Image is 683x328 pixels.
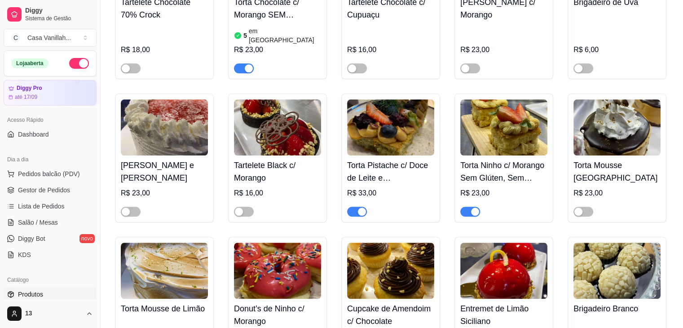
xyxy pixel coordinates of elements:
span: Pedidos balcão (PDV) [18,169,80,178]
div: Loja aberta [11,58,48,68]
div: R$ 23,00 [460,44,547,55]
span: Sistema de Gestão [25,15,93,22]
h4: Brigadeiro Branco [573,302,661,315]
span: KDS [18,250,31,259]
button: Alterar Status [69,58,89,69]
div: Dia a dia [4,152,97,167]
article: em [GEOGRAPHIC_DATA] [249,27,321,44]
a: Lista de Pedidos [4,199,97,213]
h4: Entremet de Limão Siciliano [460,302,547,328]
span: Salão / Mesas [18,218,58,227]
img: product-image [460,99,547,155]
a: Gestor de Pedidos [4,183,97,197]
article: 5 [243,31,247,40]
span: Gestor de Pedidos [18,186,70,195]
img: product-image [121,243,208,299]
h4: Torta Ninho c/ Morango Sem Glúten, Sem Lactose, Sem Açúcar [460,159,547,184]
span: C [11,33,20,42]
h4: [PERSON_NAME] e [PERSON_NAME] [121,159,208,184]
img: product-image [347,243,434,299]
a: Salão / Mesas [4,215,97,230]
button: Select a team [4,29,97,47]
h4: Torta Mousse de Limão [121,302,208,315]
img: product-image [234,243,321,299]
span: 13 [25,310,82,318]
div: R$ 23,00 [121,188,208,199]
span: Produtos [18,290,43,299]
span: Dashboard [18,130,49,139]
div: R$ 23,00 [234,44,321,55]
h4: Donut’s de Ninho c/ Morango [234,302,321,328]
button: 13 [4,303,97,324]
article: Diggy Pro [17,85,42,92]
img: product-image [573,99,661,155]
div: R$ 23,00 [460,188,547,199]
img: product-image [234,99,321,155]
div: R$ 23,00 [573,188,661,199]
img: product-image [347,99,434,155]
article: até 17/09 [15,93,37,101]
div: R$ 33,00 [347,188,434,199]
span: Lista de Pedidos [18,202,65,211]
a: DiggySistema de Gestão [4,4,97,25]
img: product-image [460,243,547,299]
a: Dashboard [4,127,97,142]
a: Diggy Botnovo [4,231,97,246]
span: Diggy Bot [18,234,45,243]
a: KDS [4,248,97,262]
h4: Torta Mousse [GEOGRAPHIC_DATA] [573,159,661,184]
a: Diggy Proaté 17/09 [4,80,97,106]
img: product-image [121,99,208,155]
div: R$ 6,00 [573,44,661,55]
div: Casa Vanillah ... [27,33,71,42]
h4: Cupcake de Amendoim c/ Chocolate [347,302,434,328]
h4: Torta Pistache c/ Doce de Leite e [PERSON_NAME] [347,159,434,184]
div: R$ 18,00 [121,44,208,55]
div: Acesso Rápido [4,113,97,127]
h4: Tartelete Black c/ Morango [234,159,321,184]
div: R$ 16,00 [347,44,434,55]
span: Diggy [25,7,93,15]
button: Pedidos balcão (PDV) [4,167,97,181]
img: product-image [573,243,661,299]
div: Catálogo [4,273,97,287]
div: R$ 16,00 [234,188,321,199]
a: Produtos [4,287,97,301]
